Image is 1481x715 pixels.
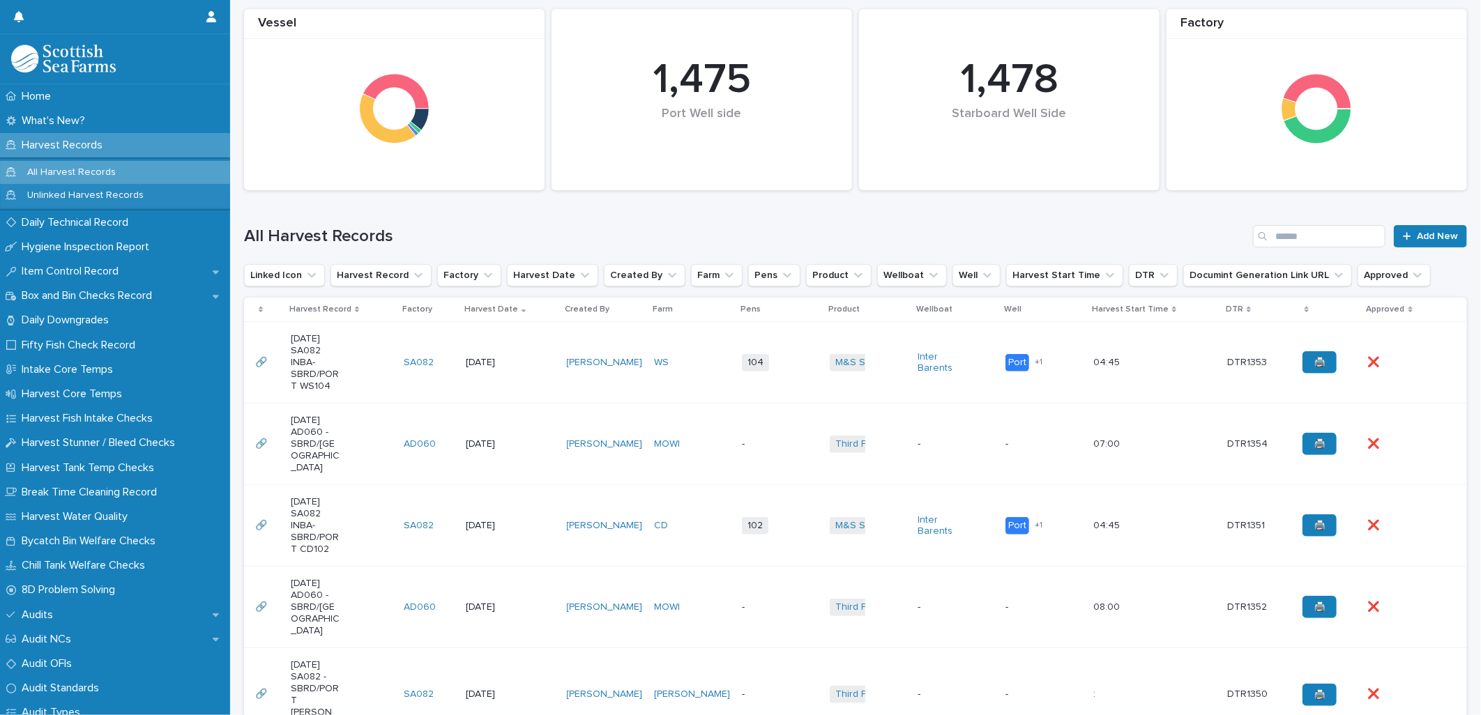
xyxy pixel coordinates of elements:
p: ❌ [1368,354,1383,369]
p: 04:45 [1093,354,1123,369]
tr: 🔗🔗 [DATE] AD060 -SBRD/[GEOGRAPHIC_DATA]AD060 [DATE][PERSON_NAME] MOWI -Third Party Salmon --08:00... [244,567,1467,648]
div: Starboard Well Side [883,107,1136,151]
span: 104 [742,354,769,371]
a: [PERSON_NAME] [654,689,730,700]
button: Harvest Record [331,264,432,286]
button: Approved [1358,264,1431,286]
a: MOWI [654,601,680,613]
tr: 🔗🔗 [DATE] AD060 -SBRD/[GEOGRAPHIC_DATA]AD060 [DATE][PERSON_NAME] MOWI -Third Party Salmon --07:00... [244,403,1467,485]
a: M&S Select [835,520,888,532]
p: - [742,438,791,450]
span: 🖨️ [1314,439,1326,449]
img: mMrefqRFQpe26GRNOUkG [11,45,116,72]
p: DTR1351 [1227,517,1268,532]
div: Port [1005,517,1029,535]
button: Factory [437,264,501,286]
p: Harvest Record [289,302,351,317]
p: Break Time Cleaning Record [16,486,168,499]
p: Approved [1367,302,1405,317]
button: Created By [604,264,685,286]
button: Harvest Start Time [1006,264,1123,286]
span: + 1 [1035,521,1042,530]
a: [PERSON_NAME] [567,438,643,450]
div: Factory [1167,16,1467,39]
a: 🖨️ [1302,433,1337,455]
div: Vessel [244,16,545,39]
a: [PERSON_NAME] [567,357,643,369]
p: ❌ [1368,599,1383,613]
p: 🔗 [255,599,270,613]
p: 07:00 [1093,436,1123,450]
p: Bycatch Bin Welfare Checks [16,535,167,548]
tr: 🔗🔗 [DATE] SA082 INBA-SBRD/PORT CD102SA082 [DATE][PERSON_NAME] CD 102M&S Select Inter Barents Port... [244,485,1467,567]
button: Product [806,264,872,286]
button: Wellboat [877,264,947,286]
h1: All Harvest Records [244,226,1247,247]
span: 102 [742,517,768,535]
span: 🖨️ [1314,357,1326,367]
button: Linked Icon [244,264,325,286]
p: [DATE] SA082 INBA-SBRD/PORT CD102 [291,496,340,555]
a: SA082 [404,520,434,532]
p: - [742,689,791,700]
p: - [1005,601,1055,613]
p: [DATE] SA082 INBA-SBRD/PORT WS104 [291,333,340,392]
p: Daily Downgrades [16,314,120,327]
a: Add New [1394,225,1467,247]
p: 8D Problem Solving [16,583,126,597]
a: Inter Barents [918,514,967,538]
button: Documint Generation Link URL [1183,264,1352,286]
p: Harvest Water Quality [16,510,139,523]
p: Harvest Tank Temp Checks [16,461,165,475]
button: Well [952,264,1001,286]
p: Audit OFIs [16,657,83,670]
a: SA082 [404,689,434,700]
a: AD060 [404,438,436,450]
p: [DATE] [466,357,515,369]
a: 🖨️ [1302,351,1337,374]
p: What's New? [16,114,96,128]
p: Audit NCs [16,633,82,646]
p: [DATE] [466,520,515,532]
span: + 1 [1035,358,1042,367]
p: Pens [740,302,761,317]
p: Product [828,302,860,317]
p: Harvest Fish Intake Checks [16,412,164,425]
p: Daily Technical Record [16,216,139,229]
a: Third Party Salmon [835,689,920,700]
a: Third Party Salmon [835,601,920,613]
p: 🔗 [255,436,270,450]
a: [PERSON_NAME] [567,689,643,700]
a: 🖨️ [1302,684,1337,706]
p: Audits [16,608,64,622]
p: : [1093,686,1098,700]
p: Intake Core Temps [16,363,124,376]
button: Harvest Date [507,264,598,286]
p: Harvest Start Time [1092,302,1169,317]
a: AD060 [404,601,436,613]
p: 🔗 [255,686,270,700]
a: WS [654,357,669,369]
p: DTR1354 [1227,436,1270,450]
a: Inter Barents [918,351,967,375]
p: Fifty Fish Check Record [16,339,146,352]
a: M&S Select [835,357,888,369]
p: DTR [1226,302,1243,317]
a: Third Party Salmon [835,438,920,450]
a: 🖨️ [1302,514,1337,537]
tr: 🔗🔗 [DATE] SA082 INBA-SBRD/PORT WS104SA082 [DATE][PERSON_NAME] WS 104M&S Select Inter Barents Port... [244,322,1467,403]
p: [DATE] AD060 -SBRD/[GEOGRAPHIC_DATA] [291,578,340,636]
p: [DATE] AD060 -SBRD/[GEOGRAPHIC_DATA] [291,415,340,473]
p: DTR1352 [1227,599,1270,613]
p: Created By [565,302,610,317]
span: 🖨️ [1314,602,1326,612]
p: ❌ [1368,517,1383,532]
p: ❌ [1368,686,1383,700]
p: Harvest Core Temps [16,387,133,401]
div: Port Well side [575,107,828,151]
p: - [918,438,967,450]
input: Search [1253,225,1385,247]
p: 04:45 [1093,517,1123,532]
p: Unlinked Harvest Records [16,190,155,201]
